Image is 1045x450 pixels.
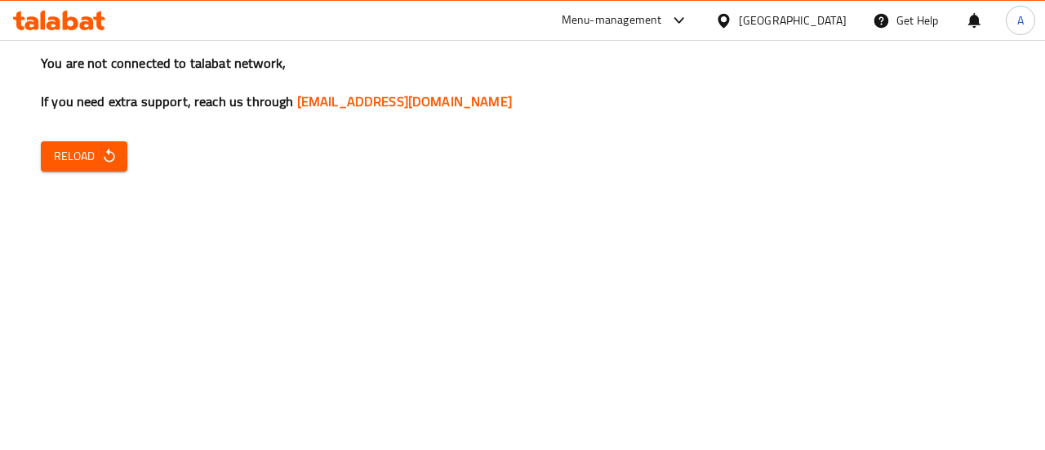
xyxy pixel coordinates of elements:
[1017,11,1024,29] span: A
[54,146,114,167] span: Reload
[41,141,127,172] button: Reload
[562,11,662,30] div: Menu-management
[41,54,1004,111] h3: You are not connected to talabat network, If you need extra support, reach us through
[297,89,512,114] a: [EMAIL_ADDRESS][DOMAIN_NAME]
[739,11,847,29] div: [GEOGRAPHIC_DATA]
